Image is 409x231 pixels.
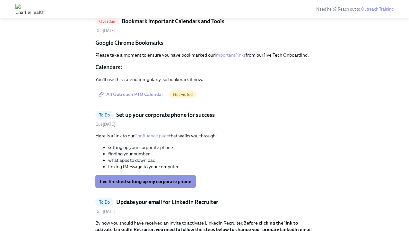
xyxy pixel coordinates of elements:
img: CharlieHealth [15,4,44,14]
p: Calendars: [95,63,314,71]
span: I've finished setting up my corporate phone [100,178,191,185]
span: Saturday, October 11th 2025, 10:00 am [95,209,115,214]
span: Wednesday, October 8th 2025, 10:00 am [95,122,115,127]
span: Tuesday, October 7th 2025, 10:00 am [95,28,115,33]
a: To DoUpdate your email for LinkedIn RecruiterDue[DATE] [95,198,314,215]
a: To DoSet up your corporate phone for successDue[DATE] [95,111,314,127]
a: OverdueBookmark important Calendars and ToolsDue[DATE] [95,17,314,34]
li: linking iMessage to your computer [108,163,314,170]
h5: Update your email for LinkedIn Recruiter [116,198,218,206]
span: To Do [95,200,114,205]
li: finding your number [108,151,314,157]
button: I've finished setting up my corporate phone [95,175,196,188]
span: Not visited [169,92,196,97]
a: Confluence page [135,133,169,139]
li: setting up your corporate phone [108,144,314,151]
p: You'll use this calendar regularly, so bookmark it now. [95,76,314,83]
p: Google Chrome Bookmarks [95,39,314,47]
p: Here is a link to our that walks you through: [95,133,314,139]
h5: Set up your corporate phone for success [116,111,215,119]
h5: Bookmark important Calendars and Tools [122,17,224,25]
span: Overdue [95,19,119,24]
span: Need help? Reach out to [316,7,394,12]
li: what apps to download [108,157,314,163]
p: Please take a moment to ensure you have bookmarked our from our live Tech Onboarding. [95,52,314,58]
a: Outreach Training [361,7,394,12]
span: To Do [95,113,114,117]
a: All Outreach PTO Calendar [95,88,168,101]
a: important links [215,52,246,58]
span: All Outreach PTO Calendar [100,91,163,97]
